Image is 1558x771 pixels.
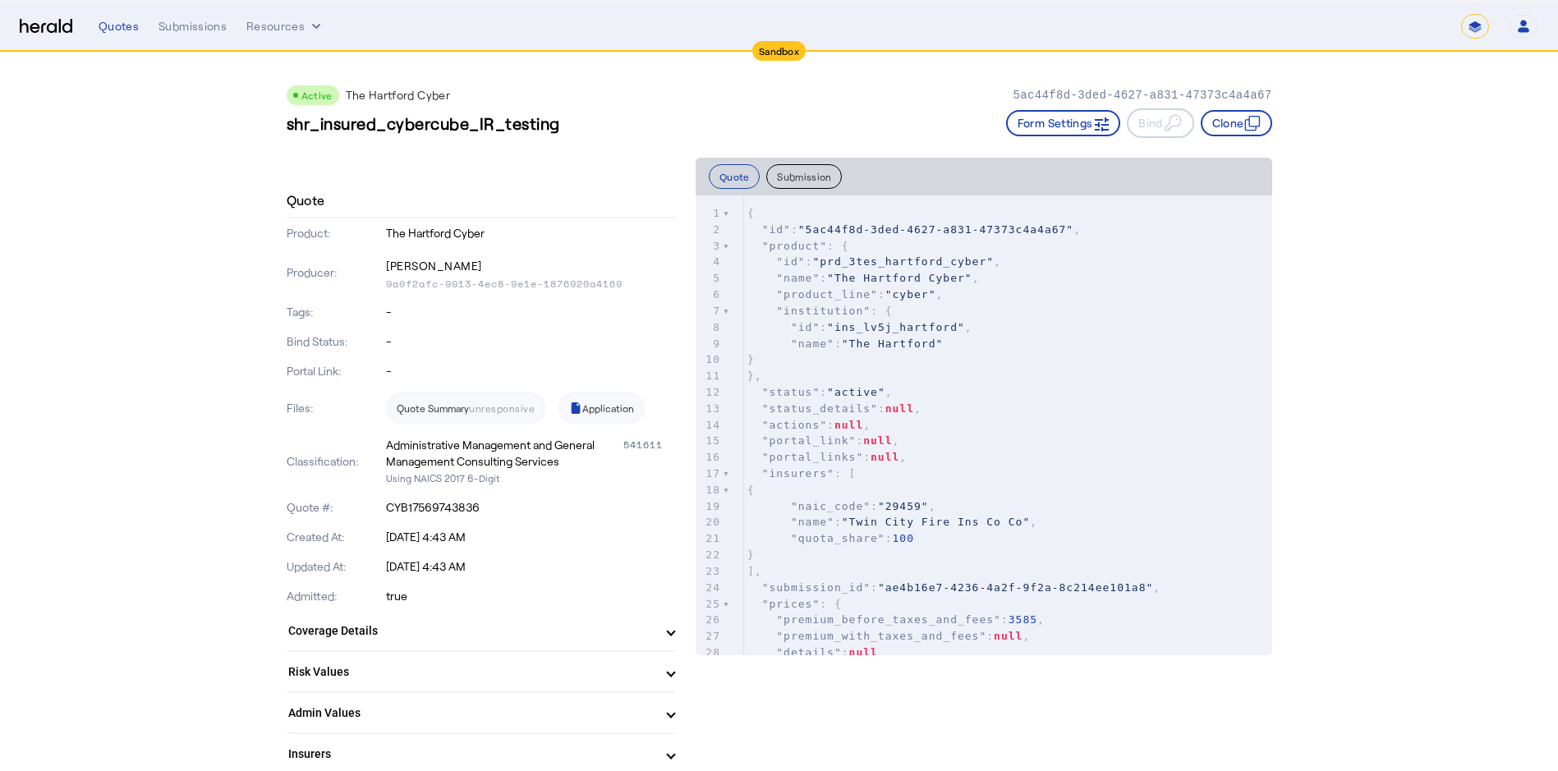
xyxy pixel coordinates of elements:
[762,434,857,447] span: "portal_link"
[762,240,827,252] span: "product"
[747,598,842,610] span: : {
[834,419,863,431] span: null
[747,516,1037,528] span: : ,
[696,205,723,222] div: 1
[696,270,723,287] div: 5
[893,532,914,544] span: 100
[288,746,655,763] mat-panel-title: Insurers
[696,628,723,645] div: 27
[20,19,72,34] img: Herald Logo
[696,563,723,580] div: 23
[288,663,655,681] mat-panel-title: Risk Values
[776,646,841,659] span: "details"
[747,434,899,447] span: : ,
[386,333,676,350] p: -
[386,529,676,545] p: [DATE] 4:43 AM
[386,304,676,320] p: -
[696,449,723,466] div: 16
[747,255,1001,268] span: : ,
[386,437,620,470] div: Administrative Management and General Management Consulting Services
[747,223,1081,236] span: : ,
[287,190,325,210] h4: Quote
[696,336,723,352] div: 9
[747,532,914,544] span: :
[776,305,871,317] span: "institution"
[747,451,907,463] span: : ,
[623,437,676,470] div: 541611
[386,363,676,379] p: -
[287,363,384,379] p: Portal Link:
[287,453,384,470] p: Classification:
[747,337,943,350] span: :
[696,254,723,270] div: 4
[747,581,1160,594] span: : ,
[747,630,1030,642] span: : ,
[747,386,893,398] span: : ,
[287,225,384,241] p: Product:
[696,319,723,336] div: 8
[696,596,723,613] div: 25
[791,337,834,350] span: "name"
[558,392,645,424] a: Application
[386,225,676,241] p: The Hartford Cyber
[791,532,885,544] span: "quota_share"
[287,652,676,691] mat-expansion-panel-header: Risk Values
[747,321,972,333] span: : ,
[696,530,723,547] div: 21
[301,89,333,101] span: Active
[762,223,791,236] span: "id"
[812,255,994,268] span: "prd_3tes_hartford_cyber"
[696,547,723,563] div: 22
[994,630,1023,642] span: null
[747,402,921,415] span: : ,
[696,466,723,482] div: 17
[827,386,885,398] span: "active"
[827,321,965,333] span: "ins_lv5j_hartford"
[386,588,676,604] p: true
[696,287,723,303] div: 6
[287,304,384,320] p: Tags:
[842,516,1031,528] span: "Twin City Fire Ins Co Co"
[287,499,384,516] p: Quote #:
[287,611,676,650] mat-expansion-panel-header: Coverage Details
[696,580,723,596] div: 24
[287,400,384,416] p: Files:
[747,548,755,561] span: }
[696,433,723,449] div: 15
[287,558,384,575] p: Updated At:
[762,451,864,463] span: "portal_links"
[696,401,723,417] div: 13
[747,467,857,480] span: : [
[747,613,1045,626] span: : ,
[762,581,871,594] span: "submission_id"
[696,238,723,255] div: 3
[288,622,655,640] mat-panel-title: Coverage Details
[762,598,820,610] span: "prices"
[747,500,936,512] span: : ,
[696,303,723,319] div: 7
[696,482,723,498] div: 18
[696,498,723,515] div: 19
[159,18,227,34] div: Submissions
[1201,110,1272,136] button: Clone
[747,565,762,577] span: ],
[762,467,834,480] span: "insurers"
[386,255,676,278] p: [PERSON_NAME]
[842,337,944,350] span: "The Hartford"
[762,419,827,431] span: "actions"
[776,272,820,284] span: "name"
[791,321,820,333] span: "id"
[762,386,820,398] span: "status"
[287,333,384,350] p: Bind Status:
[863,434,892,447] span: null
[878,581,1153,594] span: "ae4b16e7-4236-4a2f-9f2a-8c214ee101a8"
[747,419,871,431] span: : ,
[287,112,560,135] h3: shr_insured_cybercube_IR_testing
[696,514,723,530] div: 20
[766,164,842,189] button: Submission
[246,18,324,34] button: Resources dropdown menu
[747,353,755,365] span: }
[747,305,893,317] span: : {
[386,558,676,575] p: [DATE] 4:43 AM
[386,470,676,486] p: Using NAICS 2017 6-Digit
